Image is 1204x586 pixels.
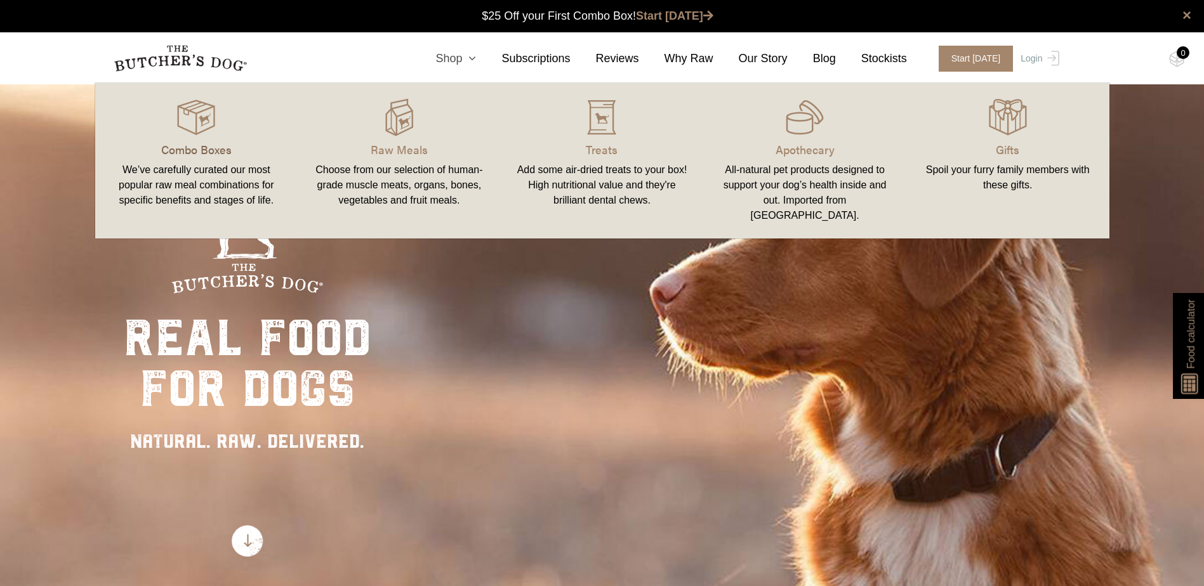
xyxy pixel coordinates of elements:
a: Blog [788,50,836,67]
a: Login [1017,46,1059,72]
p: Raw Meals [313,141,486,158]
a: Combo Boxes We’ve carefully curated our most popular raw meal combinations for specific benefits ... [95,96,298,226]
div: real food for dogs [124,313,371,414]
a: Subscriptions [476,50,570,67]
a: Our Story [713,50,788,67]
a: Shop [410,50,476,67]
p: Treats [516,141,689,158]
a: Apothecary All-natural pet products designed to support your dog’s health inside and out. Importe... [703,96,906,226]
p: Combo Boxes [110,141,283,158]
a: Start [DATE] [926,46,1018,72]
a: Gifts Spoil your furry family members with these gifts. [906,96,1109,226]
a: Stockists [836,50,907,67]
a: Start [DATE] [636,10,713,22]
div: NATURAL. RAW. DELIVERED. [124,427,371,455]
a: Reviews [571,50,639,67]
a: Why Raw [639,50,713,67]
div: Choose from our selection of human-grade muscle meats, organs, bones, vegetables and fruit meals. [313,162,486,208]
div: Spoil your furry family members with these gifts. [922,162,1094,193]
div: All-natural pet products designed to support your dog’s health inside and out. Imported from [GEO... [718,162,891,223]
div: 0 [1177,46,1189,59]
p: Apothecary [718,141,891,158]
a: Raw Meals Choose from our selection of human-grade muscle meats, organs, bones, vegetables and fr... [298,96,501,226]
span: Food calculator [1183,299,1198,368]
a: Treats Add some air-dried treats to your box! High nutritional value and they're brilliant dental... [501,96,704,226]
a: close [1182,8,1191,23]
div: Add some air-dried treats to your box! High nutritional value and they're brilliant dental chews. [516,162,689,208]
img: TBD_Cart-Empty.png [1169,51,1185,67]
div: We’ve carefully curated our most popular raw meal combinations for specific benefits and stages o... [110,162,283,208]
p: Gifts [922,141,1094,158]
span: Start [DATE] [939,46,1014,72]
